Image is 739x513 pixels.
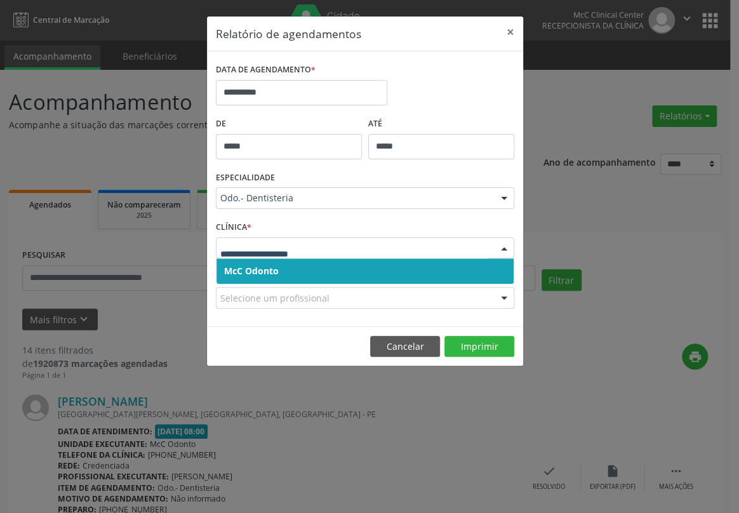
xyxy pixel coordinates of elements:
[220,192,488,204] span: Odo.- Dentisteria
[444,336,514,357] button: Imprimir
[368,114,514,134] label: ATÉ
[370,336,440,357] button: Cancelar
[216,60,316,80] label: DATA DE AGENDAMENTO
[216,218,251,237] label: CLÍNICA
[216,25,361,42] h5: Relatório de agendamentos
[220,291,330,305] span: Selecione um profissional
[224,265,279,277] span: McC Odonto
[216,168,275,188] label: ESPECIALIDADE
[498,17,523,48] button: Close
[216,114,362,134] label: De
